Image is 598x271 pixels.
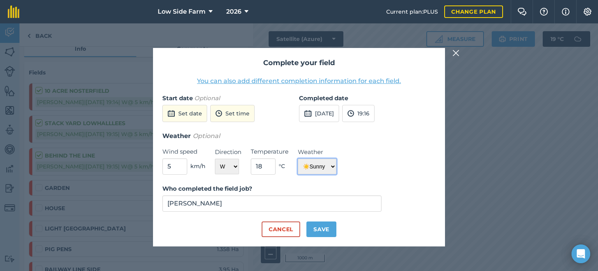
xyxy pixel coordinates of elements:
[162,105,207,122] button: Set date
[539,8,549,16] img: A question mark icon
[158,7,206,16] span: Low Side Farm
[251,147,288,156] label: Temperature
[162,57,436,69] h2: Complete your field
[299,94,348,102] strong: Completed date
[197,76,401,86] button: You can also add different completion information for each field.
[215,147,241,157] label: Direction
[162,185,252,192] strong: Who completed the field job?
[210,105,255,122] button: Set time
[162,131,436,141] h3: Weather
[226,7,241,16] span: 2026
[304,109,312,118] img: svg+xml;base64,PD94bWwgdmVyc2lvbj0iMS4wIiBlbmNvZGluZz0idXRmLTgiPz4KPCEtLSBHZW5lcmF0b3I6IEFkb2JlIE...
[279,162,285,170] span: ° C
[583,8,592,16] img: A cog icon
[162,94,193,102] strong: Start date
[8,5,19,18] img: fieldmargin Logo
[444,5,503,18] a: Change plan
[562,7,570,16] img: svg+xml;base64,PHN2ZyB4bWxucz0iaHR0cDovL3d3dy53My5vcmcvMjAwMC9zdmciIHdpZHRoPSIxNyIgaGVpZ2h0PSIxNy...
[193,132,220,140] em: Optional
[299,105,339,122] button: [DATE]
[517,8,527,16] img: Two speech bubbles overlapping with the left bubble in the forefront
[162,147,206,156] label: Wind speed
[342,105,375,122] button: 19:16
[167,109,175,118] img: svg+xml;base64,PD94bWwgdmVyc2lvbj0iMS4wIiBlbmNvZGluZz0idXRmLTgiPz4KPCEtLSBHZW5lcmF0b3I6IEFkb2JlIE...
[347,109,354,118] img: svg+xml;base64,PD94bWwgdmVyc2lvbj0iMS4wIiBlbmNvZGluZz0idXRmLTgiPz4KPCEtLSBHZW5lcmF0b3I6IEFkb2JlIE...
[386,7,438,16] span: Current plan : PLUS
[452,48,459,58] img: svg+xml;base64,PHN2ZyB4bWxucz0iaHR0cDovL3d3dy53My5vcmcvMjAwMC9zdmciIHdpZHRoPSIyMiIgaGVpZ2h0PSIzMC...
[298,147,336,157] label: Weather
[262,221,300,237] button: Cancel
[306,221,336,237] button: Save
[190,162,206,170] span: km/h
[215,109,222,118] img: svg+xml;base64,PD94bWwgdmVyc2lvbj0iMS4wIiBlbmNvZGluZz0idXRmLTgiPz4KPCEtLSBHZW5lcmF0b3I6IEFkb2JlIE...
[194,94,220,102] em: Optional
[572,244,590,263] div: Open Intercom Messenger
